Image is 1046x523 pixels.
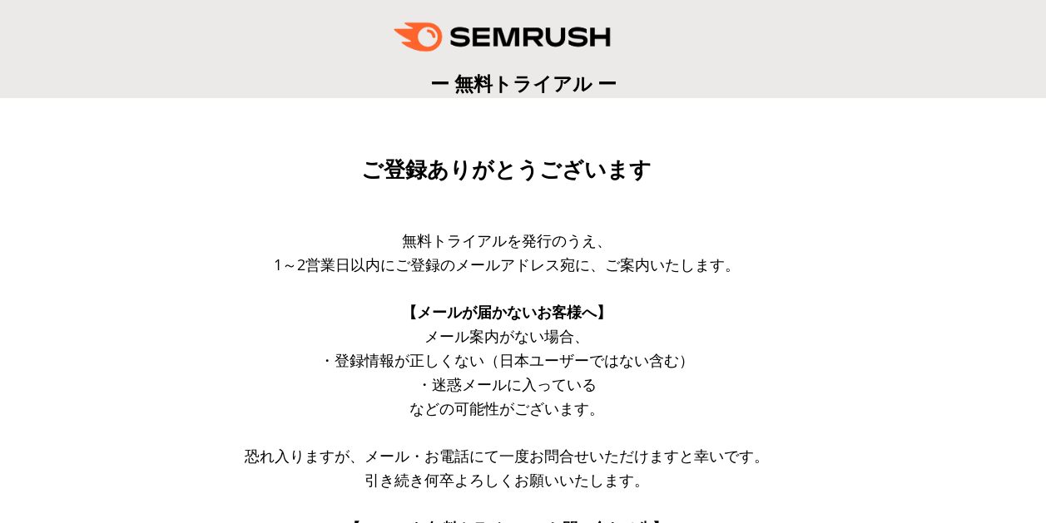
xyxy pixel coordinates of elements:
[430,70,617,96] span: ー 無料トライアル ー
[417,374,597,394] span: ・迷惑メールに入っている
[424,326,589,346] span: メール案内がない場合、
[364,470,649,490] span: 引き続き何卒よろしくお願いいたします。
[409,398,604,418] span: などの可能性がございます。
[274,254,740,274] span: 1～2営業日以内にご登録のメールアドレス宛に、ご案内いたします。
[320,350,694,370] span: ・登録情報が正しくない（日本ユーザーではない含む）
[361,157,652,182] span: ご登録ありがとうございます
[402,302,612,322] span: 【メールが届かないお客様へ】
[245,446,769,466] span: 恐れ入りますが、メール・お電話にて一度お問合せいただけますと幸いです。
[402,230,612,250] span: 無料トライアルを発行のうえ、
